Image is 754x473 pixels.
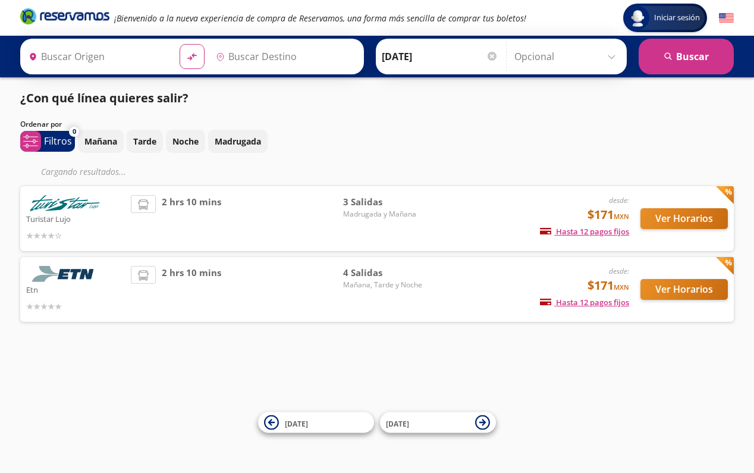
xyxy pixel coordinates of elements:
span: Madrugada y Mañana [343,209,426,220]
button: [DATE] [258,412,374,433]
p: Turistar Lujo [26,211,125,225]
p: Madrugada [215,135,261,148]
p: Noche [172,135,199,148]
img: Turistar Lujo [26,195,103,211]
span: [DATE] [285,418,308,428]
em: ¡Bienvenido a la nueva experiencia de compra de Reservamos, una forma más sencilla de comprar tus... [114,12,526,24]
i: Brand Logo [20,7,109,25]
span: 0 [73,127,76,137]
button: Ver Horarios [640,208,728,229]
button: [DATE] [380,412,496,433]
p: Tarde [133,135,156,148]
button: English [719,11,734,26]
p: Etn [26,282,125,296]
span: Hasta 12 pagos fijos [540,226,629,237]
span: Hasta 12 pagos fijos [540,297,629,308]
em: desde: [609,266,629,276]
button: Buscar [639,39,734,74]
a: Brand Logo [20,7,109,29]
p: Ordenar por [20,119,62,130]
span: Mañana, Tarde y Noche [343,280,426,290]
button: Tarde [127,130,163,153]
small: MXN [614,283,629,292]
small: MXN [614,212,629,221]
button: Mañana [78,130,124,153]
button: 0Filtros [20,131,75,152]
input: Elegir Fecha [382,42,498,71]
button: Madrugada [208,130,268,153]
em: desde: [609,195,629,205]
span: 2 hrs 10 mins [162,266,221,313]
input: Opcional [514,42,621,71]
button: Ver Horarios [640,279,728,300]
span: 3 Salidas [343,195,426,209]
input: Buscar Origen [24,42,170,71]
p: ¿Con qué línea quieres salir? [20,89,188,107]
p: Mañana [84,135,117,148]
button: Noche [166,130,205,153]
img: Etn [26,266,103,282]
span: $171 [588,277,629,295]
input: Buscar Destino [211,42,357,71]
span: $171 [588,206,629,224]
span: 4 Salidas [343,266,426,280]
p: Filtros [44,134,72,148]
span: 2 hrs 10 mins [162,195,221,242]
span: Iniciar sesión [649,12,705,24]
span: [DATE] [386,418,409,428]
em: Cargando resultados ... [41,166,126,177]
